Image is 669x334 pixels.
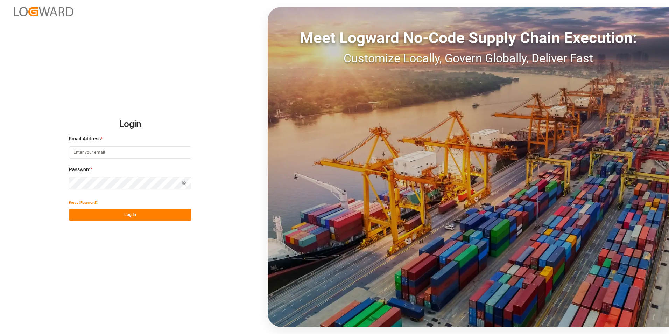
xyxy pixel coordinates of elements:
[69,113,191,135] h2: Login
[14,7,73,16] img: Logward_new_orange.png
[268,26,669,49] div: Meet Logward No-Code Supply Chain Execution:
[69,166,91,173] span: Password
[69,209,191,221] button: Log In
[69,196,98,209] button: Forgot Password?
[268,49,669,67] div: Customize Locally, Govern Globally, Deliver Fast
[69,146,191,159] input: Enter your email
[69,135,101,142] span: Email Address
